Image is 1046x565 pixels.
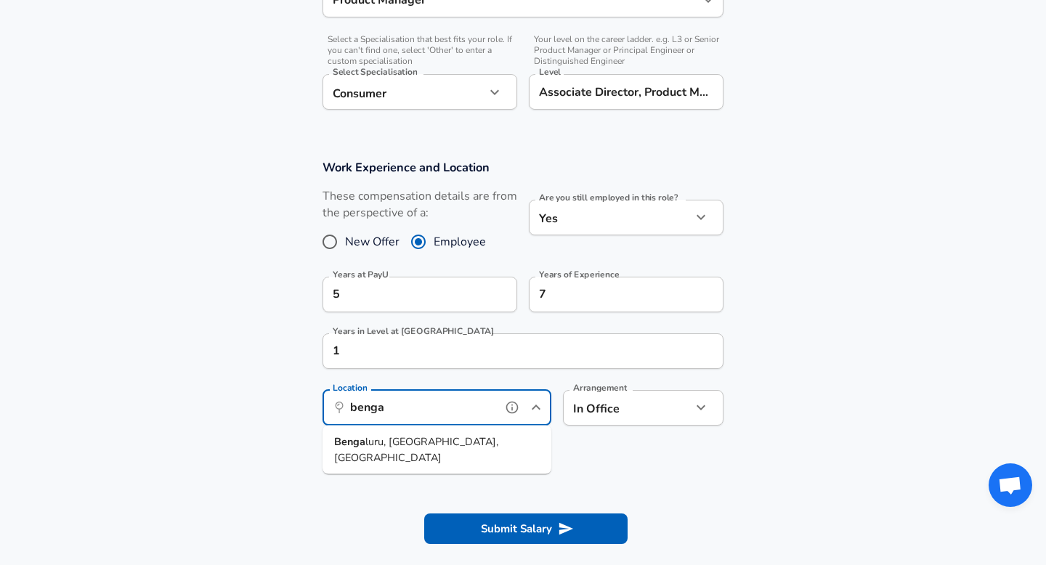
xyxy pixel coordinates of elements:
span: Select a Specialisation that best fits your role. If you can't find one, select 'Other' to enter ... [323,34,517,67]
button: help [501,397,523,418]
label: Are you still employed in this role? [539,193,678,202]
div: Yes [529,200,692,235]
div: In Office [563,390,670,426]
label: Years at PayU [333,270,389,279]
span: Employee [434,233,486,251]
input: L3 [535,81,717,103]
label: Years of Experience [539,270,619,279]
span: Your level on the career ladder. e.g. L3 or Senior Product Manager or Principal Engineer or Disti... [529,34,723,67]
label: Select Specialisation [333,68,417,76]
input: 1 [323,333,692,369]
h3: Work Experience and Location [323,159,723,176]
button: Submit Salary [424,513,628,544]
label: These compensation details are from the perspective of a: [323,188,517,221]
strong: Benga [334,434,365,449]
label: Location [333,383,367,392]
div: Consumer [323,74,485,110]
label: Years in Level at [GEOGRAPHIC_DATA] [333,327,495,336]
label: Level [539,68,561,76]
button: Close [526,397,546,418]
input: 7 [529,277,692,312]
div: Open chat [989,463,1032,507]
span: luru, [GEOGRAPHIC_DATA], [GEOGRAPHIC_DATA] [334,434,498,465]
label: Arrangement [573,383,627,392]
input: 0 [323,277,485,312]
span: New Offer [345,233,400,251]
